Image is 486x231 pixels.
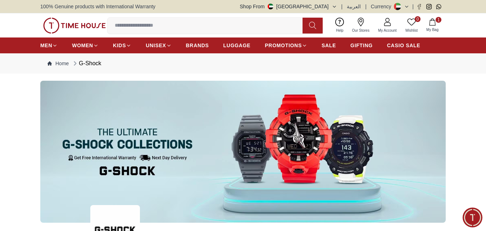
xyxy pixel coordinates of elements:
img: ... [43,18,106,34]
img: United Arab Emirates [268,4,273,9]
span: 100% Genuine products with International Warranty [40,3,155,10]
span: SALE [322,42,336,49]
span: 0 [415,16,421,22]
span: Help [333,28,346,33]
a: 0Wishlist [401,16,422,35]
button: Shop From[GEOGRAPHIC_DATA] [240,3,337,10]
button: العربية [347,3,361,10]
a: Our Stores [348,16,374,35]
span: | [341,3,343,10]
span: | [412,3,414,10]
span: My Account [375,28,400,33]
span: My Bag [423,27,441,32]
a: KIDS [113,39,131,52]
span: KIDS [113,42,126,49]
a: UNISEX [146,39,171,52]
a: SALE [322,39,336,52]
button: 1My Bag [422,17,443,34]
div: Chat Widget [463,208,482,227]
span: CASIO SALE [387,42,421,49]
a: Whatsapp [436,4,441,9]
span: LUGGAGE [223,42,251,49]
a: CASIO SALE [387,39,421,52]
img: ... [40,81,446,223]
span: 1 [436,17,441,23]
a: WOMEN [72,39,99,52]
span: Wishlist [403,28,421,33]
span: | [365,3,367,10]
span: BRANDS [186,42,209,49]
span: MEN [40,42,52,49]
a: Facebook [417,4,422,9]
div: Currency [371,3,394,10]
a: MEN [40,39,58,52]
span: Our Stores [349,28,372,33]
a: Home [47,60,69,67]
a: Instagram [426,4,432,9]
a: Help [332,16,348,35]
span: GIFTING [350,42,373,49]
a: BRANDS [186,39,209,52]
a: LUGGAGE [223,39,251,52]
span: WOMEN [72,42,93,49]
a: PROMOTIONS [265,39,307,52]
a: GIFTING [350,39,373,52]
div: G-Shock [72,59,101,68]
span: PROMOTIONS [265,42,302,49]
span: UNISEX [146,42,166,49]
nav: Breadcrumb [40,53,446,74]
